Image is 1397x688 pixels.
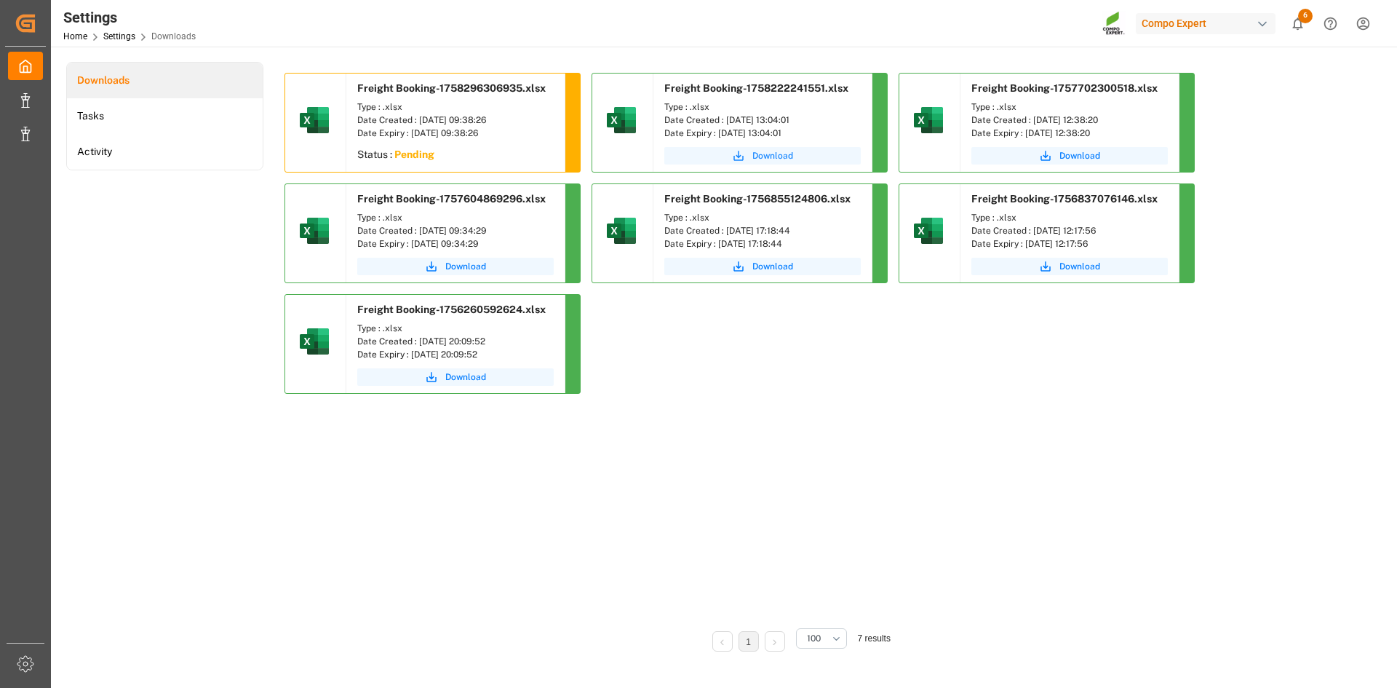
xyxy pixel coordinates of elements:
span: Freight Booking-1756855124806.xlsx [664,193,851,205]
a: Tasks [67,98,263,134]
div: Date Expiry : [DATE] 20:09:52 [357,348,554,361]
li: Previous Page [712,631,733,652]
div: Compo Expert [1136,13,1275,34]
button: open menu [796,628,847,649]
button: Download [357,258,554,275]
a: Downloads [67,63,263,98]
div: Date Expiry : [DATE] 17:18:44 [664,237,861,250]
img: microsoft-excel-2019--v1.png [604,103,639,138]
span: Download [752,260,793,273]
img: Screenshot%202023-09-29%20at%2010.02.21.png_1712312052.png [1102,11,1126,36]
div: Settings [63,7,196,28]
div: Date Expiry : [DATE] 12:17:56 [971,237,1168,250]
span: Freight Booking-1757604869296.xlsx [357,193,546,205]
span: 100 [807,632,821,645]
li: 1 [739,631,759,652]
div: Date Created : [DATE] 17:18:44 [664,224,861,237]
span: Download [752,149,793,162]
span: Download [1059,149,1100,162]
span: Freight Booking-1757702300518.xlsx [971,82,1158,94]
div: Type : .xlsx [664,100,861,114]
div: Type : .xlsx [971,100,1168,114]
div: Date Expiry : [DATE] 09:38:26 [357,127,554,140]
button: Download [971,258,1168,275]
div: Date Expiry : [DATE] 09:34:29 [357,237,554,250]
div: Type : .xlsx [357,211,554,224]
button: Download [357,368,554,386]
div: Type : .xlsx [357,100,554,114]
a: Activity [67,134,263,170]
li: Next Page [765,631,785,652]
div: Date Created : [DATE] 20:09:52 [357,335,554,348]
div: Date Created : [DATE] 09:34:29 [357,224,554,237]
sapn: Pending [394,149,434,160]
button: Download [664,258,861,275]
div: Date Created : [DATE] 13:04:01 [664,114,861,127]
div: Date Expiry : [DATE] 12:38:20 [971,127,1168,140]
span: 6 [1298,9,1313,23]
div: Date Created : [DATE] 12:17:56 [971,224,1168,237]
div: Status : [346,143,565,170]
button: Download [971,147,1168,165]
div: Type : .xlsx [971,211,1168,224]
div: Type : .xlsx [664,211,861,224]
img: microsoft-excel-2019--v1.png [911,213,946,248]
img: microsoft-excel-2019--v1.png [297,103,332,138]
button: show 6 new notifications [1281,7,1314,40]
span: Freight Booking-1758222241551.xlsx [664,82,848,94]
div: Date Created : [DATE] 09:38:26 [357,114,554,127]
a: 1 [746,637,751,647]
a: Home [63,31,87,41]
div: Type : .xlsx [357,322,554,335]
span: Download [445,371,486,384]
span: Download [445,260,486,273]
img: microsoft-excel-2019--v1.png [297,213,332,248]
img: microsoft-excel-2019--v1.png [604,213,639,248]
img: microsoft-excel-2019--v1.png [911,103,946,138]
img: microsoft-excel-2019--v1.png [297,324,332,359]
div: Date Expiry : [DATE] 13:04:01 [664,127,861,140]
span: Freight Booking-1756837076146.xlsx [971,193,1158,205]
span: 7 results [858,633,891,644]
button: Compo Expert [1136,9,1281,37]
div: Date Created : [DATE] 12:38:20 [971,114,1168,127]
span: Freight Booking-1758296306935.xlsx [357,82,546,94]
span: Download [1059,260,1100,273]
span: Freight Booking-1756260592624.xlsx [357,304,546,315]
a: Settings [103,31,135,41]
button: Download [664,147,861,165]
button: Help Center [1314,7,1347,40]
